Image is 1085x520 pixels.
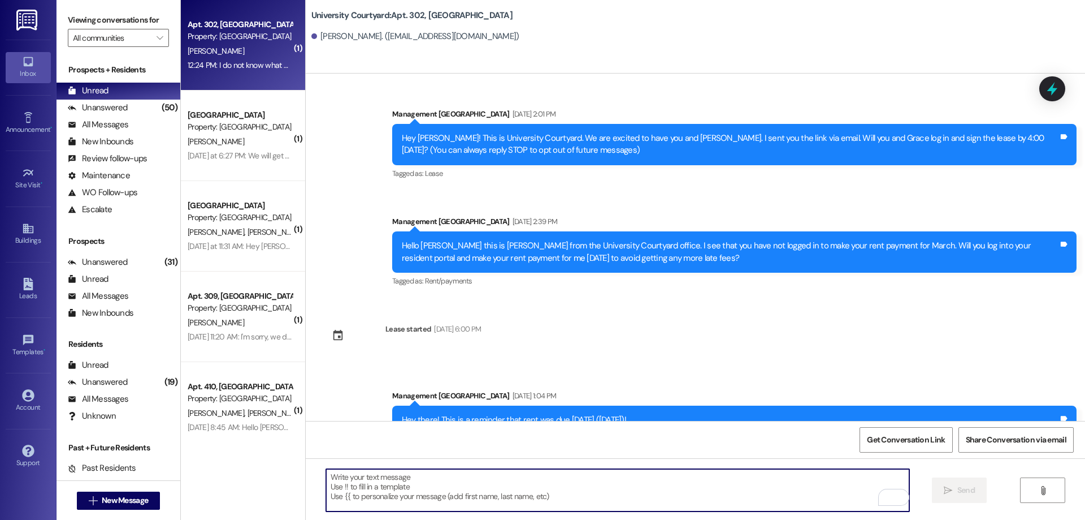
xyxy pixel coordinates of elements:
[402,414,1058,499] div: Hey there! This is a reminder that rent was due [DATE] ([DATE])! If you haven’t sent it in yet, —...
[188,200,292,212] div: [GEOGRAPHIC_DATA]
[188,302,292,314] div: Property: [GEOGRAPHIC_DATA]
[326,469,909,512] textarea: To enrich screen reader interactions, please activate Accessibility in Grammarly extension settings
[102,495,148,506] span: New Message
[57,64,180,76] div: Prospects + Residents
[162,253,180,271] div: (31)
[188,60,446,70] div: 12:24 PM: I do not know what happened to it, we just lost hot water [DATE] night
[68,153,147,165] div: Review follow-ups
[68,119,128,131] div: All Messages
[1039,486,1047,495] i: 
[68,290,128,302] div: All Messages
[77,492,160,510] button: New Message
[425,276,472,286] span: Rent/payments
[159,99,180,117] div: (50)
[57,235,180,247] div: Prospects
[247,408,303,418] span: [PERSON_NAME]
[958,427,1074,453] button: Share Conversation via email
[188,317,244,328] span: [PERSON_NAME]
[966,434,1066,446] span: Share Conversation via email
[402,240,1058,264] div: Hello [PERSON_NAME] this is [PERSON_NAME] from the University Courtyard office. I see that you ha...
[188,332,479,342] div: [DATE] 11:20 AM: I'm sorry, we don't know yet. But we will let you know as soon as we know.
[68,256,128,268] div: Unanswered
[392,216,1077,231] div: Management [GEOGRAPHIC_DATA]
[188,121,292,133] div: Property: [GEOGRAPHIC_DATA]
[188,109,292,121] div: [GEOGRAPHIC_DATA]
[16,10,40,31] img: ResiDesk Logo
[510,390,557,402] div: [DATE] 1:04 PM
[6,164,51,194] a: Site Visit •
[6,386,51,416] a: Account
[6,441,51,472] a: Support
[860,427,952,453] button: Get Conversation Link
[425,169,443,178] span: Lease
[188,227,248,237] span: [PERSON_NAME]
[392,273,1077,289] div: Tagged as:
[68,393,128,405] div: All Messages
[932,478,987,503] button: Send
[188,151,550,161] div: [DATE] at 6:27 PM: We will get back to you on that. Also we got a temporary vehicle. It's an 06 M...
[68,273,108,285] div: Unread
[57,338,180,350] div: Residents
[311,10,513,22] b: University Courtyard: Apt. 302, [GEOGRAPHIC_DATA]
[73,29,151,47] input: All communities
[311,31,519,42] div: [PERSON_NAME]. ([EMAIL_ADDRESS][DOMAIN_NAME])
[68,307,133,319] div: New Inbounds
[41,179,42,187] span: •
[6,219,51,250] a: Buildings
[188,46,244,56] span: [PERSON_NAME]
[188,381,292,393] div: Apt. 410, [GEOGRAPHIC_DATA]
[188,31,292,42] div: Property: [GEOGRAPHIC_DATA]
[68,359,108,371] div: Unread
[68,187,137,199] div: WO Follow-ups
[162,373,180,391] div: (19)
[6,330,51,361] a: Templates •
[188,393,292,405] div: Property: [GEOGRAPHIC_DATA]
[157,33,163,42] i: 
[402,132,1058,157] div: Hey [PERSON_NAME]! This is University Courtyard. We are excited to have you and [PERSON_NAME]. I ...
[6,52,51,83] a: Inbox
[44,346,45,354] span: •
[188,136,244,147] span: [PERSON_NAME]
[68,102,128,114] div: Unanswered
[188,19,292,31] div: Apt. 302, [GEOGRAPHIC_DATA]
[68,11,169,29] label: Viewing conversations for
[68,170,130,182] div: Maintenance
[247,227,303,237] span: [PERSON_NAME]
[392,165,1077,182] div: Tagged as:
[6,274,51,305] a: Leads
[68,376,128,388] div: Unanswered
[68,136,133,148] div: New Inbounds
[188,408,248,418] span: [PERSON_NAME]
[510,108,556,120] div: [DATE] 2:01 PM
[188,290,292,302] div: Apt. 309, [GEOGRAPHIC_DATA]
[89,496,97,505] i: 
[392,108,1077,124] div: Management [GEOGRAPHIC_DATA]
[431,323,481,335] div: [DATE] 6:00 PM
[867,434,945,446] span: Get Conversation Link
[68,85,108,97] div: Unread
[510,216,558,227] div: [DATE] 2:39 PM
[188,212,292,224] div: Property: [GEOGRAPHIC_DATA]
[944,486,952,495] i: 
[957,484,975,496] span: Send
[392,390,1077,406] div: Management [GEOGRAPHIC_DATA]
[50,124,52,132] span: •
[68,410,116,422] div: Unknown
[68,204,112,216] div: Escalate
[68,462,136,474] div: Past Residents
[385,323,432,335] div: Lease started
[188,241,854,251] div: [DATE] at 11:31 AM: Hey [PERSON_NAME] the walk through is when you check our cleaning kinda like ...
[57,442,180,454] div: Past + Future Residents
